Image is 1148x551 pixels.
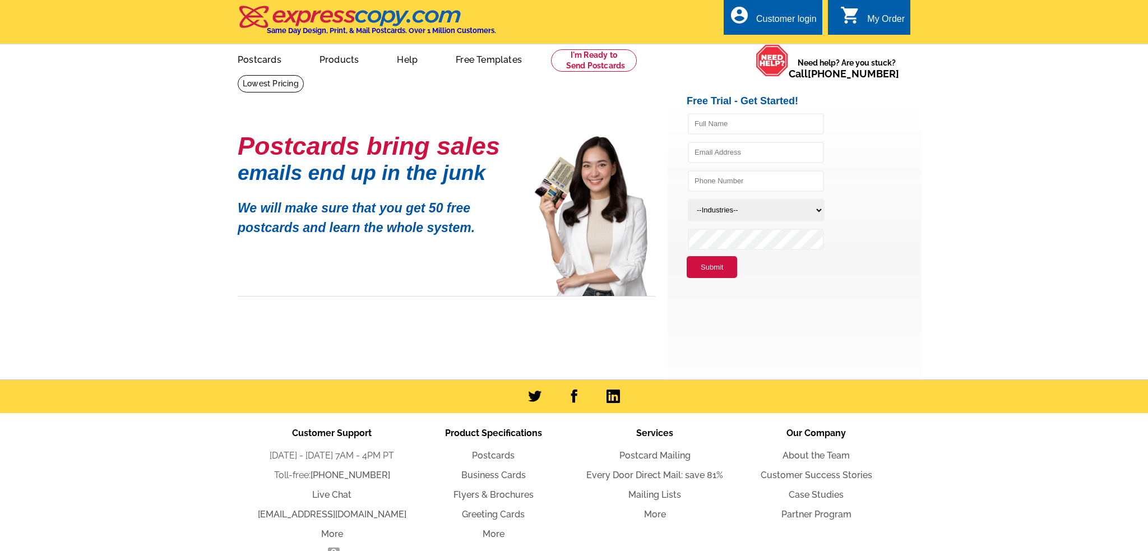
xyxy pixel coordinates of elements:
a: Postcards [220,45,299,72]
a: Partner Program [781,509,851,520]
span: Product Specifications [445,428,542,438]
div: My Order [867,14,905,30]
h4: Same Day Design, Print, & Mail Postcards. Over 1 Million Customers. [267,26,496,35]
h1: emails end up in the junk [238,167,518,179]
img: help [756,44,789,77]
a: [PHONE_NUMBER] [311,470,390,480]
a: Flyers & Brochures [453,489,534,500]
a: account_circle Customer login [729,12,817,26]
input: Full Name [688,113,824,135]
a: Business Cards [461,470,526,480]
a: More [321,529,343,539]
a: shopping_cart My Order [840,12,905,26]
span: Our Company [786,428,846,438]
a: Live Chat [312,489,351,500]
p: We will make sure that you get 50 free postcards and learn the whole system. [238,190,518,237]
span: Customer Support [292,428,372,438]
a: Mailing Lists [628,489,681,500]
a: Products [302,45,377,72]
a: Every Door Direct Mail: save 81% [586,470,723,480]
span: Call [789,68,899,80]
span: Services [636,428,673,438]
a: Same Day Design, Print, & Mail Postcards. Over 1 Million Customers. [238,13,496,35]
a: [PHONE_NUMBER] [808,68,899,80]
a: Postcards [472,450,515,461]
a: Customer Success Stories [761,470,872,480]
a: Postcard Mailing [619,450,691,461]
a: Help [379,45,436,72]
a: Free Templates [438,45,540,72]
input: Email Address [688,142,824,163]
a: Case Studies [789,489,844,500]
a: More [644,509,666,520]
li: [DATE] - [DATE] 7AM - 4PM PT [251,449,413,462]
a: More [483,529,504,539]
i: account_circle [729,5,749,25]
i: shopping_cart [840,5,860,25]
button: Submit [687,256,737,279]
span: Need help? Are you stuck? [789,57,905,80]
h1: Postcards bring sales [238,136,518,156]
a: Greeting Cards [462,509,525,520]
li: Toll-free: [251,469,413,482]
input: Phone Number [688,170,824,192]
a: About the Team [783,450,850,461]
a: [EMAIL_ADDRESS][DOMAIN_NAME] [258,509,406,520]
div: Customer login [756,14,817,30]
h2: Free Trial - Get Started! [687,95,922,108]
